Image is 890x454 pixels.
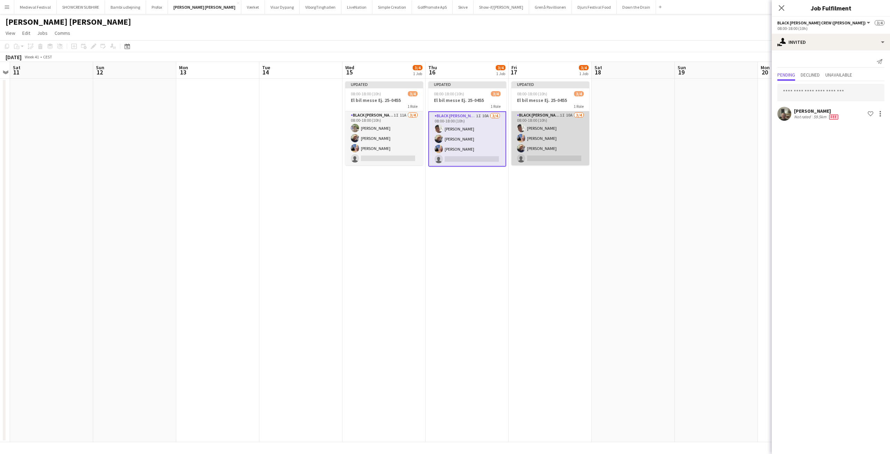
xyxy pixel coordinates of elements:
span: 19 [677,68,686,76]
span: Mon [761,64,770,71]
button: Profox [146,0,168,14]
a: Edit [19,29,33,38]
button: GolfPromote ApS [412,0,453,14]
span: Fri [511,64,517,71]
div: Updated [428,81,506,87]
button: Skive [453,0,474,14]
span: 15 [344,68,354,76]
span: Black Luna Crew (Danny) [777,20,866,25]
button: Grenå Pavillionen [529,0,572,14]
button: Bambi udlejning [105,0,146,14]
span: Wed [345,64,354,71]
span: Sun [96,64,104,71]
div: 59.5km [812,114,828,120]
span: 1 Role [574,104,584,109]
h3: Job Fulfilment [772,3,890,13]
a: Jobs [34,29,50,38]
span: 3/4 [579,65,589,70]
app-card-role: Black [PERSON_NAME] Crew ([PERSON_NAME])1I10A3/408:00-18:00 (10h)[PERSON_NAME][PERSON_NAME][PERSO... [428,111,506,167]
button: Simple Creation [372,0,412,14]
button: Black [PERSON_NAME] Crew ([PERSON_NAME]) [777,20,871,25]
div: [PERSON_NAME] [794,108,840,114]
span: Comms [55,30,70,36]
button: Down the Drain [617,0,656,14]
button: Djurs Festival Food [572,0,617,14]
div: 1 Job [496,71,505,76]
span: 11 [12,68,21,76]
button: Medieval Festival [14,0,57,14]
span: 3/4 [413,65,422,70]
span: Sat [13,64,21,71]
span: 18 [593,68,602,76]
button: Show-if/[PERSON_NAME] [474,0,529,14]
app-card-role: Black [PERSON_NAME] Crew ([PERSON_NAME])1I10A3/408:00-18:00 (10h)[PERSON_NAME][PERSON_NAME][PERSO... [511,111,589,165]
button: Visar Dypang [265,0,300,14]
span: 3/4 [491,91,501,96]
span: Unavailable [825,72,852,77]
div: Updated [511,81,589,87]
span: Week 41 [23,54,40,59]
div: Crew has different fees then in role [828,114,840,120]
h1: [PERSON_NAME] [PERSON_NAME] [6,17,131,27]
h3: El bil messe Ej. 25-0455 [345,97,423,103]
span: 3/4 [496,65,505,70]
div: Updated [345,81,423,87]
span: 3/4 [408,91,418,96]
div: 1 Job [413,71,422,76]
h3: El bil messe Ej. 25-0455 [511,97,589,103]
span: Pending [777,72,795,77]
span: Fee [829,114,838,120]
span: Declined [801,72,820,77]
span: View [6,30,15,36]
span: 17 [510,68,517,76]
app-job-card: Updated08:00-18:00 (10h)3/4El bil messe Ej. 25-04551 RoleBlack [PERSON_NAME] Crew ([PERSON_NAME])... [511,81,589,165]
span: Thu [428,64,437,71]
span: 3/4 [574,91,584,96]
div: [DATE] [6,54,22,61]
h3: El bil messe Ej. 25-0455 [428,97,506,103]
span: 1 Role [491,104,501,109]
a: View [3,29,18,38]
div: 1 Job [579,71,588,76]
app-job-card: Updated08:00-18:00 (10h)3/4El bil messe Ej. 25-04551 RoleBlack [PERSON_NAME] Crew ([PERSON_NAME])... [428,81,506,167]
span: 08:00-18:00 (10h) [351,91,381,96]
span: 3/4 [875,20,884,25]
span: Mon [179,64,188,71]
button: SHOWCREW SUBHIRE [57,0,105,14]
div: Not rated [794,114,812,120]
span: 14 [261,68,270,76]
span: Edit [22,30,30,36]
span: 08:00-18:00 (10h) [434,91,464,96]
span: 08:00-18:00 (10h) [517,91,547,96]
a: Comms [52,29,73,38]
span: Sat [594,64,602,71]
span: Sun [678,64,686,71]
app-card-role: Black [PERSON_NAME] Crew ([PERSON_NAME])1I11A3/408:00-18:00 (10h)[PERSON_NAME][PERSON_NAME][PERSO... [345,111,423,165]
span: 13 [178,68,188,76]
span: 1 Role [407,104,418,109]
button: [PERSON_NAME] [PERSON_NAME] [168,0,241,14]
button: Værket [241,0,265,14]
span: 20 [760,68,770,76]
span: Jobs [37,30,48,36]
span: 16 [427,68,437,76]
button: LiveNation [341,0,372,14]
app-job-card: Updated08:00-18:00 (10h)3/4El bil messe Ej. 25-04551 RoleBlack [PERSON_NAME] Crew ([PERSON_NAME])... [345,81,423,165]
div: Invited [772,34,890,50]
span: 12 [95,68,104,76]
div: CEST [43,54,52,59]
button: ViborgTinghallen [300,0,341,14]
span: Tue [262,64,270,71]
div: 08:00-18:00 (10h) [777,26,884,31]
